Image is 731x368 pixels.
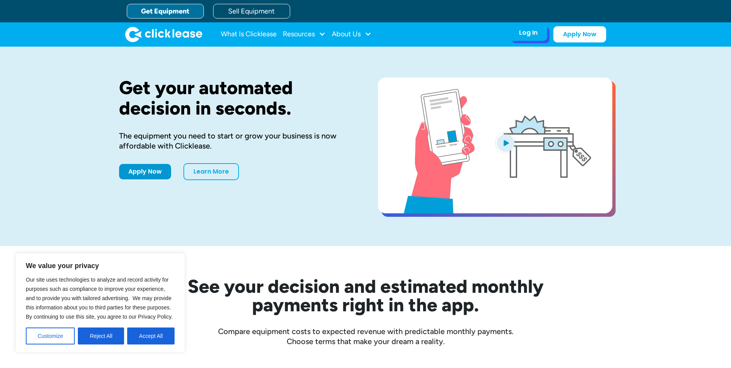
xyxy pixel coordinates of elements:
[119,131,353,151] div: The equipment you need to start or grow your business is now affordable with Clicklease.
[127,327,175,344] button: Accept All
[378,78,612,213] a: open lightbox
[519,29,538,37] div: Log In
[283,27,326,42] div: Resources
[15,253,185,353] div: We value your privacy
[183,163,239,180] a: Learn More
[26,261,175,270] p: We value your privacy
[213,4,290,19] a: Sell Equipment
[119,78,353,118] h1: Get your automated decision in seconds.
[495,132,516,154] img: Blue play button logo on a light blue circular background
[332,27,371,42] div: About Us
[221,27,277,42] a: What Is Clicklease
[119,164,171,179] a: Apply Now
[26,277,173,320] span: Our site uses technologies to analyze and record activity for purposes such as compliance to impr...
[553,26,606,42] a: Apply Now
[127,4,204,19] a: Get Equipment
[125,27,202,42] img: Clicklease logo
[78,327,124,344] button: Reject All
[26,327,75,344] button: Customize
[119,326,612,346] div: Compare equipment costs to expected revenue with predictable monthly payments. Choose terms that ...
[125,27,202,42] a: home
[150,277,581,314] h2: See your decision and estimated monthly payments right in the app.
